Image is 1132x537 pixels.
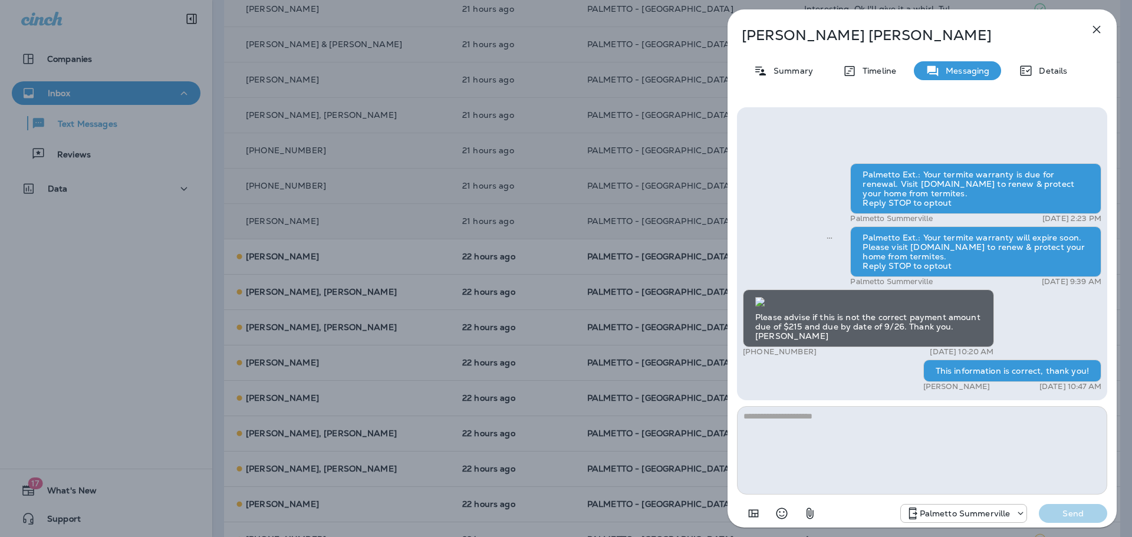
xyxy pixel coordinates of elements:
[930,347,993,357] p: [DATE] 10:20 AM
[923,360,1101,382] div: This information is correct, thank you!
[923,382,990,391] p: [PERSON_NAME]
[920,509,1011,518] p: Palmetto Summerville
[768,66,813,75] p: Summary
[827,232,832,242] span: Sent
[850,214,933,223] p: Palmetto Summerville
[770,502,794,525] button: Select an emoji
[742,27,1064,44] p: [PERSON_NAME] [PERSON_NAME]
[850,226,1101,277] div: Palmetto Ext.: Your termite warranty will expire soon. Please visit [DOMAIN_NAME] to renew & prot...
[850,277,933,286] p: Palmetto Summerville
[755,297,765,307] img: twilio-download
[850,163,1101,214] div: Palmetto Ext.: Your termite warranty is due for renewal. Visit [DOMAIN_NAME] to renew & protect y...
[1033,66,1067,75] p: Details
[901,506,1027,520] div: +1 (843) 594-2691
[940,66,989,75] p: Messaging
[742,502,765,525] button: Add in a premade template
[1042,277,1101,286] p: [DATE] 9:39 AM
[743,347,817,357] p: [PHONE_NUMBER]
[857,66,896,75] p: Timeline
[1039,382,1101,391] p: [DATE] 10:47 AM
[1042,214,1101,223] p: [DATE] 2:23 PM
[743,289,994,347] div: Please advise if this is not the correct payment amount due of $215 and due by date of 9/26. Than...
